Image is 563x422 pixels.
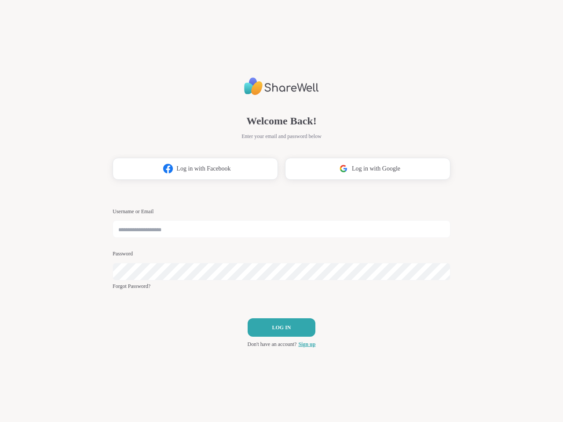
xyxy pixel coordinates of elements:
span: Log in with Facebook [172,164,236,173]
span: Enter your email and password below [231,132,332,140]
button: LOG IN [237,318,326,337]
img: ShareWell Logomark [332,160,348,177]
span: Log in with Google [348,164,404,173]
img: ShareWell Logo [244,74,319,99]
a: Forgot Password? [113,282,450,290]
span: Welcome Back! [240,113,324,129]
h3: Username or Email [113,208,450,215]
span: LOG IN [272,324,291,331]
img: ShareWell Logomark [155,160,172,177]
h3: Password [113,250,450,258]
span: Don't have an account? [237,340,302,348]
a: Sign up [303,340,326,348]
button: Log in with Google [285,158,450,180]
button: Log in with Facebook [113,158,278,180]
